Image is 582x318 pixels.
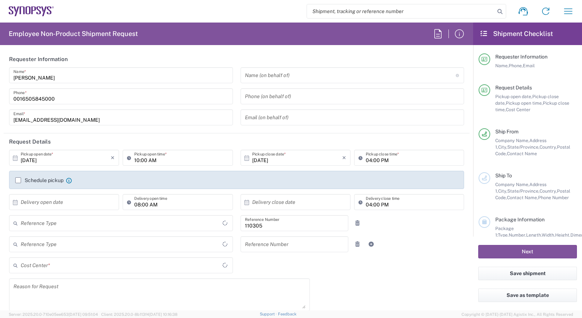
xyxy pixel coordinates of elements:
[9,56,68,63] h2: Requester Information
[111,152,115,164] i: ×
[498,144,507,150] span: City,
[507,188,540,194] span: State/Province,
[542,232,555,238] span: Width,
[307,4,495,18] input: Shipment, tracking or reference number
[342,152,346,164] i: ×
[540,188,557,194] span: Country,
[495,129,519,134] span: Ship From
[495,182,529,187] span: Company Name,
[507,151,537,156] span: Contact Name
[509,232,526,238] span: Number,
[507,195,538,200] span: Contact Name,
[9,138,51,145] h2: Request Details
[478,289,577,302] button: Save as template
[480,29,553,38] h2: Shipment Checklist
[506,107,530,112] span: Cost Center
[495,54,548,60] span: Requester Information
[9,312,98,317] span: Server: 2025.20.0-710e05ee653
[278,312,296,316] a: Feedback
[538,195,569,200] span: Phone Number
[495,217,545,222] span: Package Information
[495,226,514,238] span: Package 1:
[507,144,540,150] span: State/Province,
[101,312,177,317] span: Client: 2025.20.0-8b113f4
[495,138,529,143] span: Company Name,
[506,100,543,106] span: Pickup open time,
[352,218,362,228] a: Remove Reference
[260,312,278,316] a: Support
[526,232,542,238] span: Length,
[495,94,532,99] span: Pickup open date,
[69,312,98,317] span: [DATE] 09:51:04
[495,63,509,68] span: Name,
[478,267,577,280] button: Save shipment
[509,63,523,68] span: Phone,
[495,173,512,178] span: Ship To
[366,239,376,249] a: Add Reference
[498,232,509,238] span: Type,
[352,239,362,249] a: Remove Reference
[495,85,532,90] span: Request Details
[149,312,177,317] span: [DATE] 10:16:38
[498,188,507,194] span: City,
[15,177,63,183] label: Schedule pickup
[540,144,557,150] span: Country,
[523,63,535,68] span: Email
[478,245,577,258] button: Next
[9,29,138,38] h2: Employee Non-Product Shipment Request
[555,232,570,238] span: Height,
[462,311,573,318] span: Copyright © [DATE]-[DATE] Agistix Inc., All Rights Reserved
